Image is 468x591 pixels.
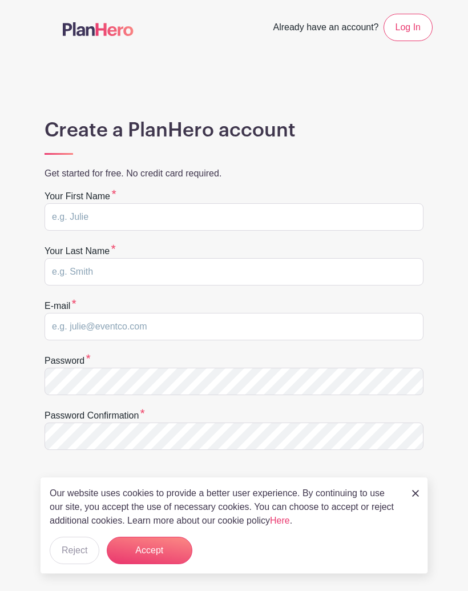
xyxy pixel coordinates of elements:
[107,537,192,564] button: Accept
[45,354,91,368] label: Password
[270,516,290,525] a: Here
[45,409,145,423] label: Password confirmation
[412,490,419,497] img: close_button-5f87c8562297e5c2d7936805f587ecaba9071eb48480494691a3f1689db116b3.svg
[50,537,99,564] button: Reject
[45,119,423,142] h1: Create a PlanHero account
[45,299,76,313] label: E-mail
[384,14,433,41] a: Log In
[45,258,423,286] input: e.g. Smith
[45,464,218,508] iframe: reCAPTCHA
[45,167,423,180] p: Get started for free. No credit card required.
[63,22,134,36] img: logo-507f7623f17ff9eddc593b1ce0a138ce2505c220e1c5a4e2b4648c50719b7d32.svg
[45,190,116,203] label: Your first name
[50,487,400,528] p: Our website uses cookies to provide a better user experience. By continuing to use our site, you ...
[273,16,379,41] span: Already have an account?
[45,313,423,340] input: e.g. julie@eventco.com
[45,203,423,231] input: e.g. Julie
[45,244,116,258] label: Your last name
